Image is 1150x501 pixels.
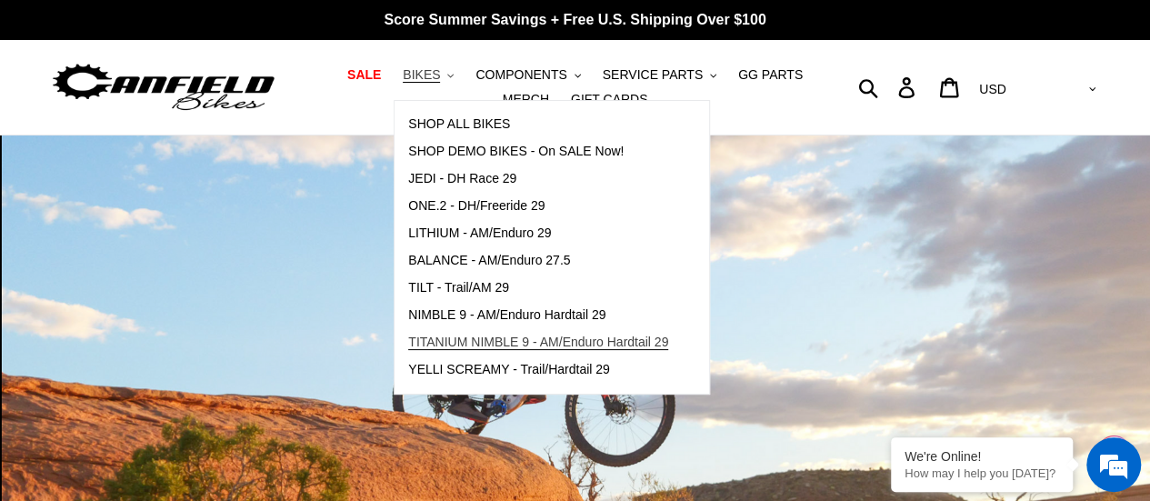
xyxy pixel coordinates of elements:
img: d_696896380_company_1647369064580_696896380 [58,91,104,136]
a: MERCH [494,87,558,112]
a: NIMBLE 9 - AM/Enduro Hardtail 29 [395,302,682,329]
span: JEDI - DH Race 29 [408,171,516,186]
span: SERVICE PARTS [603,67,703,83]
button: BIKES [394,63,463,87]
span: TITANIUM NIMBLE 9 - AM/Enduro Hardtail 29 [408,335,668,350]
p: How may I help you today? [905,466,1059,480]
span: TILT - Trail/AM 29 [408,280,509,296]
span: MERCH [503,92,549,107]
div: Chat with us now [122,102,333,125]
a: SHOP ALL BIKES [395,111,682,138]
a: JEDI - DH Race 29 [395,165,682,193]
a: GIFT CARDS [562,87,657,112]
a: LITHIUM - AM/Enduro 29 [395,220,682,247]
a: TITANIUM NIMBLE 9 - AM/Enduro Hardtail 29 [395,329,682,356]
a: SALE [338,63,390,87]
span: LITHIUM - AM/Enduro 29 [408,225,551,241]
span: ONE.2 - DH/Freeride 29 [408,198,545,214]
span: SALE [347,67,381,83]
a: TILT - Trail/AM 29 [395,275,682,302]
div: We're Online! [905,449,1059,464]
a: SHOP DEMO BIKES - On SALE Now! [395,138,682,165]
span: COMPONENTS [475,67,566,83]
a: YELLI SCREAMY - Trail/Hardtail 29 [395,356,682,384]
div: Minimize live chat window [298,9,342,53]
span: SHOP DEMO BIKES - On SALE Now! [408,144,624,159]
span: BIKES [403,67,440,83]
span: BALANCE - AM/Enduro 27.5 [408,253,570,268]
img: Canfield Bikes [50,59,277,116]
span: We're online! [105,140,251,324]
textarea: Type your message and hit 'Enter' [9,319,346,383]
div: Navigation go back [20,100,47,127]
a: ONE.2 - DH/Freeride 29 [395,193,682,220]
button: COMPONENTS [466,63,589,87]
span: SHOP ALL BIKES [408,116,510,132]
span: GIFT CARDS [571,92,648,107]
span: YELLI SCREAMY - Trail/Hardtail 29 [408,362,610,377]
button: SERVICE PARTS [594,63,725,87]
span: GG PARTS [738,67,803,83]
a: GG PARTS [729,63,812,87]
span: NIMBLE 9 - AM/Enduro Hardtail 29 [408,307,605,323]
a: BALANCE - AM/Enduro 27.5 [395,247,682,275]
